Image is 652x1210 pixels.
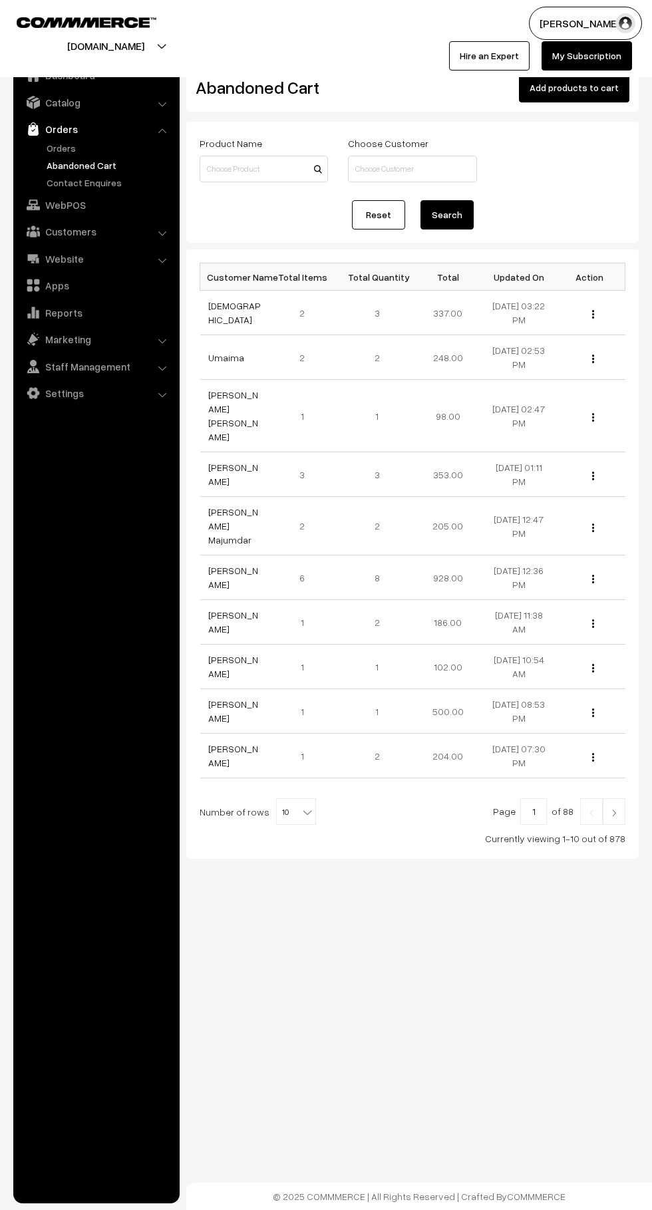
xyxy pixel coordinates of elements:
[342,645,413,689] td: 1
[200,805,269,819] span: Number of rows
[17,273,175,297] a: Apps
[542,41,632,71] a: My Subscription
[271,555,342,600] td: 6
[412,645,484,689] td: 102.00
[484,335,555,380] td: [DATE] 02:53 PM
[412,734,484,778] td: 204.00
[271,497,342,555] td: 2
[592,708,594,717] img: Menu
[585,809,597,817] img: Left
[342,734,413,778] td: 2
[412,555,484,600] td: 928.00
[348,136,428,150] label: Choose Customer
[271,600,342,645] td: 1
[17,90,175,114] a: Catalog
[208,654,258,679] a: [PERSON_NAME]
[271,689,342,734] td: 1
[271,734,342,778] td: 1
[200,136,262,150] label: Product Name
[271,645,342,689] td: 1
[592,355,594,363] img: Menu
[519,73,629,102] button: Add products to cart
[17,13,133,29] a: COMMMERCE
[17,193,175,217] a: WebPOS
[208,743,258,768] a: [PERSON_NAME]
[412,263,484,291] th: Total
[484,600,555,645] td: [DATE] 11:38 AM
[17,355,175,378] a: Staff Management
[17,220,175,243] a: Customers
[200,832,625,845] div: Currently viewing 1-10 out of 878
[412,452,484,497] td: 353.00
[196,77,327,98] h2: Abandoned Cart
[484,645,555,689] td: [DATE] 10:54 AM
[208,389,258,442] a: [PERSON_NAME] [PERSON_NAME]
[529,7,642,40] button: [PERSON_NAME]…
[507,1191,566,1202] a: COMMMERCE
[208,506,258,545] a: [PERSON_NAME] Majumdar
[348,156,476,182] input: Choose Customer
[200,156,328,182] input: Choose Product
[342,291,413,335] td: 3
[484,263,555,291] th: Updated On
[484,689,555,734] td: [DATE] 08:53 PM
[484,734,555,778] td: [DATE] 07:30 PM
[21,29,191,63] button: [DOMAIN_NAME]
[342,600,413,645] td: 2
[208,565,258,590] a: [PERSON_NAME]
[342,689,413,734] td: 1
[554,263,625,291] th: Action
[208,609,258,635] a: [PERSON_NAME]
[43,158,175,172] a: Abandoned Cart
[484,555,555,600] td: [DATE] 12:36 PM
[412,689,484,734] td: 500.00
[592,664,594,673] img: Menu
[342,380,413,452] td: 1
[271,335,342,380] td: 2
[592,575,594,583] img: Menu
[271,452,342,497] td: 3
[271,291,342,335] td: 2
[592,619,594,628] img: Menu
[208,300,261,325] a: [DEMOGRAPHIC_DATA]
[208,462,258,487] a: [PERSON_NAME]
[592,753,594,762] img: Menu
[342,497,413,555] td: 2
[17,381,175,405] a: Settings
[484,452,555,497] td: [DATE] 01:11 PM
[552,806,573,817] span: of 88
[484,291,555,335] td: [DATE] 03:22 PM
[412,497,484,555] td: 205.00
[342,555,413,600] td: 8
[412,335,484,380] td: 248.00
[592,524,594,532] img: Menu
[276,798,316,825] span: 10
[608,809,620,817] img: Right
[493,806,516,817] span: Page
[43,141,175,155] a: Orders
[412,380,484,452] td: 98.00
[43,176,175,190] a: Contact Enquires
[186,1183,652,1210] footer: © 2025 COMMMERCE | All Rights Reserved | Crafted By
[17,17,156,27] img: COMMMERCE
[342,335,413,380] td: 2
[420,200,474,229] button: Search
[592,413,594,422] img: Menu
[208,698,258,724] a: [PERSON_NAME]
[17,301,175,325] a: Reports
[271,380,342,452] td: 1
[484,380,555,452] td: [DATE] 02:47 PM
[484,497,555,555] td: [DATE] 12:47 PM
[412,600,484,645] td: 186.00
[449,41,530,71] a: Hire an Expert
[352,200,405,229] a: Reset
[17,247,175,271] a: Website
[271,263,342,291] th: Total Items
[17,117,175,141] a: Orders
[592,472,594,480] img: Menu
[342,263,413,291] th: Total Quantity
[208,352,244,363] a: Umaima
[615,13,635,33] img: user
[17,327,175,351] a: Marketing
[412,291,484,335] td: 337.00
